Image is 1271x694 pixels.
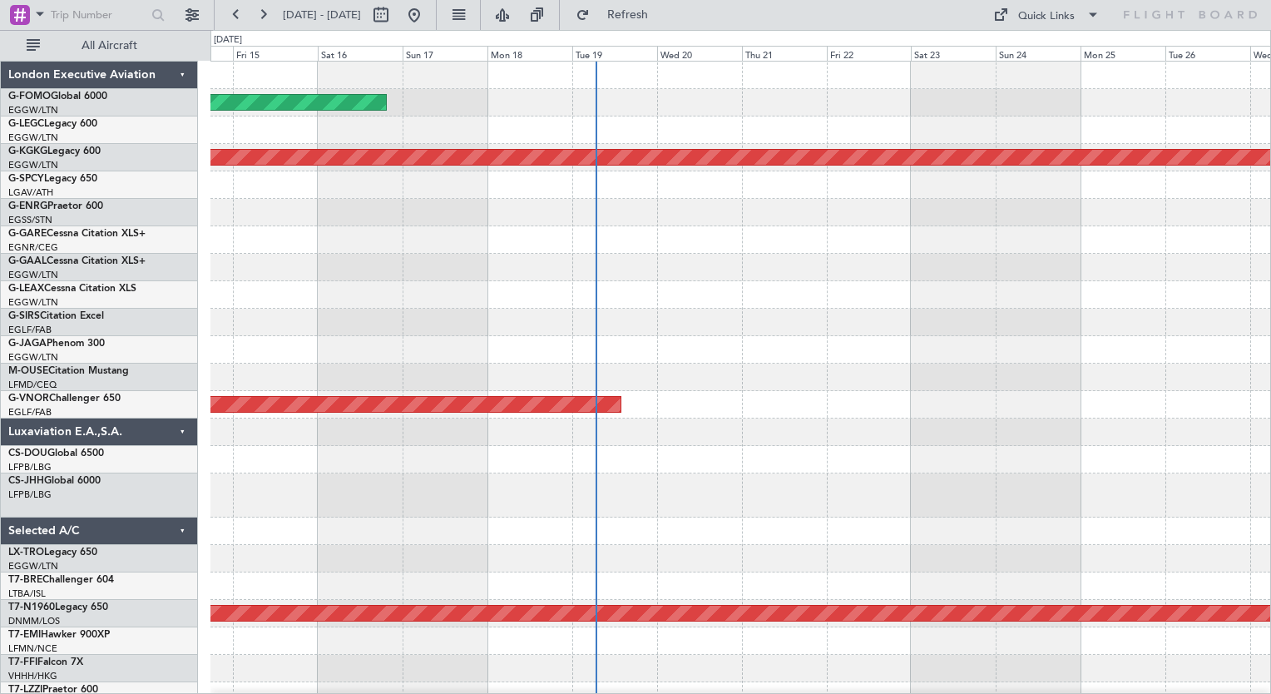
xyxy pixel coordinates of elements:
input: Trip Number [51,2,146,27]
div: Tue 19 [572,46,657,61]
a: CS-JHHGlobal 6000 [8,476,101,486]
div: Sun 24 [996,46,1081,61]
span: CS-DOU [8,449,47,459]
a: LX-TROLegacy 650 [8,548,97,558]
a: G-KGKGLegacy 600 [8,146,101,156]
a: EGGW/LTN [8,131,58,144]
a: G-GARECessna Citation XLS+ [8,229,146,239]
a: LFPB/LBG [8,488,52,501]
a: VHHH/HKG [8,670,57,682]
span: CS-JHH [8,476,44,486]
button: Refresh [568,2,668,28]
span: T7-EMI [8,630,41,640]
a: G-JAGAPhenom 300 [8,339,105,349]
span: G-JAGA [8,339,47,349]
div: Sat 16 [318,46,403,61]
a: EGNR/CEG [8,241,58,254]
span: G-GAAL [8,256,47,266]
a: EGLF/FAB [8,406,52,419]
a: DNMM/LOS [8,615,60,627]
a: EGGW/LTN [8,159,58,171]
span: T7-FFI [8,657,37,667]
span: G-LEGC [8,119,44,129]
span: T7-BRE [8,575,42,585]
a: LFMD/CEQ [8,379,57,391]
a: LFMN/NCE [8,642,57,655]
a: T7-BREChallenger 604 [8,575,114,585]
div: Quick Links [1018,8,1075,25]
a: EGGW/LTN [8,296,58,309]
a: T7-EMIHawker 900XP [8,630,110,640]
a: LGAV/ATH [8,186,53,199]
a: EGSS/STN [8,214,52,226]
span: T7-N1960 [8,602,55,612]
a: EGGW/LTN [8,269,58,281]
span: G-SPCY [8,174,44,184]
span: G-FOMO [8,92,51,102]
a: G-GAALCessna Citation XLS+ [8,256,146,266]
a: G-LEAXCessna Citation XLS [8,284,136,294]
div: Mon 25 [1081,46,1165,61]
div: Tue 26 [1165,46,1250,61]
a: G-ENRGPraetor 600 [8,201,103,211]
a: EGGW/LTN [8,351,58,364]
span: All Aircraft [43,40,176,52]
a: G-LEGCLegacy 600 [8,119,97,129]
button: Quick Links [985,2,1108,28]
a: G-SIRSCitation Excel [8,311,104,321]
span: M-OUSE [8,366,48,376]
span: G-LEAX [8,284,44,294]
button: All Aircraft [18,32,181,59]
div: Sat 23 [911,46,996,61]
a: G-SPCYLegacy 650 [8,174,97,184]
div: [DATE] [214,33,242,47]
div: Sun 17 [403,46,487,61]
a: EGGW/LTN [8,104,58,116]
a: CS-DOUGlobal 6500 [8,449,104,459]
a: EGLF/FAB [8,324,52,336]
a: G-VNORChallenger 650 [8,394,121,404]
div: Wed 20 [657,46,742,61]
span: [DATE] - [DATE] [283,7,361,22]
div: Fri 22 [827,46,912,61]
span: Refresh [593,9,663,21]
span: G-GARE [8,229,47,239]
a: M-OUSECitation Mustang [8,366,129,376]
span: G-SIRS [8,311,40,321]
div: Mon 18 [487,46,572,61]
a: EGGW/LTN [8,560,58,573]
div: Fri 15 [233,46,318,61]
a: LTBA/ISL [8,587,46,600]
a: G-FOMOGlobal 6000 [8,92,107,102]
span: G-VNOR [8,394,49,404]
span: LX-TRO [8,548,44,558]
a: T7-FFIFalcon 7X [8,657,83,667]
a: LFPB/LBG [8,461,52,473]
a: T7-N1960Legacy 650 [8,602,108,612]
div: Thu 21 [742,46,827,61]
span: G-KGKG [8,146,47,156]
span: G-ENRG [8,201,47,211]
